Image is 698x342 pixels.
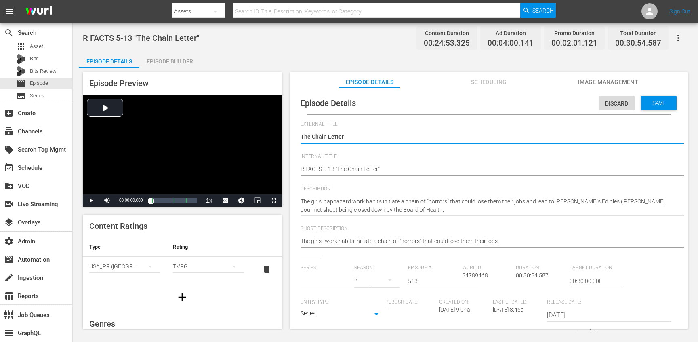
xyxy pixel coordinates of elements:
textarea: R FACTS 5-13 "The Chain Letter" [301,165,673,175]
textarea: The girls' work habits initiate a chain of "horrors" that could lose them their jobs. [301,237,673,247]
span: 00:30:54.587 [516,272,549,279]
span: Create [4,108,14,118]
div: Promo Duration [551,27,597,39]
span: Search Tag Mgmt [4,145,14,154]
div: Video Player [83,95,282,207]
span: 00:02:01.121 [551,39,597,48]
span: Short Description [301,226,673,232]
button: Fullscreen [266,194,282,207]
a: Sign Out [669,8,690,15]
button: Captions [217,194,233,207]
span: 00:00:00.000 [119,198,143,203]
span: GraphQL [4,328,14,338]
span: Episode Details [301,98,356,108]
textarea: The Chain Letter [301,133,673,142]
span: Search [4,28,14,38]
button: Playback Rate [201,194,217,207]
div: Bits Review [16,66,26,76]
button: Play [83,194,99,207]
div: Episode Details [79,52,139,71]
span: Episode Preview [89,78,149,88]
span: Season: [354,265,404,271]
span: Schedule [4,163,14,173]
span: Live Streaming [4,199,14,209]
span: Save [646,100,672,106]
div: Content Duration [424,27,470,39]
span: Overlays [4,217,14,227]
span: Discard [599,100,635,107]
div: USA_PR ([GEOGRAPHIC_DATA]) [89,255,160,278]
div: 5 [354,268,400,291]
span: Reports [4,291,14,301]
button: Discard [599,96,635,110]
span: 00:04:00.141 [488,39,534,48]
div: Progress Bar [151,198,197,203]
button: Episode Details [79,52,139,68]
button: Picture-in-Picture [250,194,266,207]
th: Rating [166,237,250,257]
div: Episode Builder [139,52,200,71]
div: Bits [16,54,26,64]
div: Ad Duration [488,27,534,39]
span: 00:30:54.587 [615,39,661,48]
div: TVPG [173,255,244,278]
table: simple table [83,237,282,282]
span: menu [5,6,15,16]
span: Duration: [516,265,566,271]
textarea: The girls' haphazard work habits initiate a chain of "horrors" that could lose them their jobs an... [301,197,673,214]
div: Total Duration [615,27,661,39]
button: delete [257,260,276,279]
span: Ingestion [4,273,14,283]
span: Scheduling [458,77,519,87]
button: Save [641,96,677,110]
span: Content Ratings [89,221,147,231]
span: [DATE] 8:46a [493,306,524,313]
span: External Title [301,121,673,128]
span: Asset [16,42,26,51]
span: Series [30,92,44,100]
span: Publish Date: [385,299,435,306]
span: Bits Review [30,67,57,75]
span: Created On: [439,299,489,306]
span: Internal Title [301,154,673,160]
th: Type [83,237,166,257]
span: Image Management [578,77,638,87]
button: Jump To Time [233,194,250,207]
span: Series: [301,265,350,271]
span: VOD [4,181,14,191]
span: Last Updated: [493,299,542,306]
span: Entry Type: [301,299,381,306]
span: --- [385,306,390,313]
span: Asset [30,42,43,51]
div: Series [301,309,381,321]
span: Genres [89,319,115,329]
img: ans4CAIJ8jUAAAAAAAAAAAAAAAAAAAAAAAAgQb4GAAAAAAAAAAAAAAAAAAAAAAAAJMjXAAAAAAAAAAAAAAAAAAAAAAAAgAT5G... [19,2,58,21]
span: Job Queues [4,310,14,320]
span: Episode #: [408,265,458,271]
button: Search [520,3,556,18]
span: Admin [4,236,14,246]
span: Channels [4,127,14,136]
span: Episode [30,79,48,87]
span: 00:24:53.325 [424,39,470,48]
span: Episode [16,79,26,89]
span: 54789468 [462,272,488,279]
span: Search [532,3,554,18]
span: Description [301,186,673,192]
span: Release Date: [547,299,650,306]
span: Bits [30,55,39,63]
button: Mute [99,194,115,207]
span: [DATE] 9:04a [439,306,470,313]
button: Episode Builder [139,52,200,68]
span: Wurl ID: [462,265,512,271]
span: R FACTS 5-13 "The Chain Letter" [83,33,199,43]
span: Automation [4,255,14,264]
span: Target Duration: [570,265,619,271]
span: delete [262,264,271,274]
span: Series [16,91,26,101]
span: Episode Details [339,77,400,87]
